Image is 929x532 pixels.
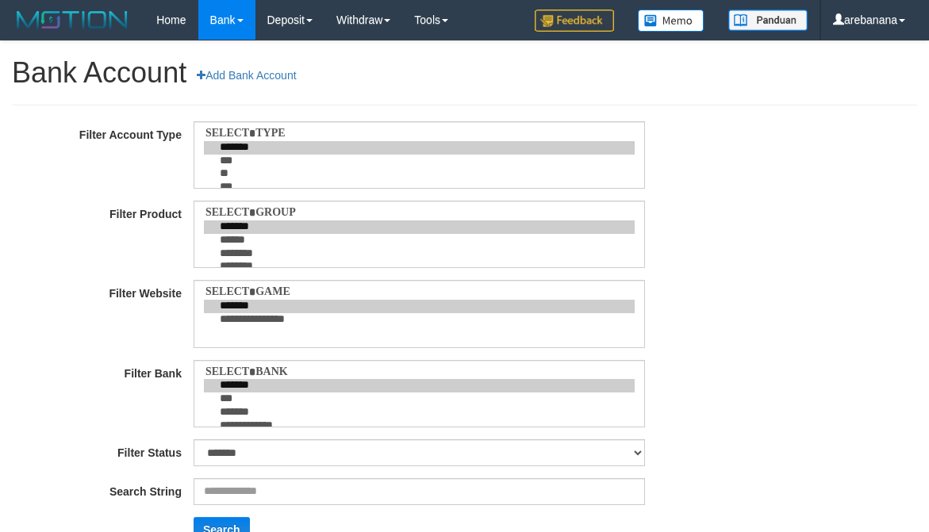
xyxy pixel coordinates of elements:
img: MOTION_logo.png [12,8,132,32]
h1: Bank Account [12,57,917,89]
img: Feedback.jpg [535,10,614,32]
a: Add Bank Account [186,62,306,89]
img: Button%20Memo.svg [638,10,704,32]
img: panduan.png [728,10,808,31]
